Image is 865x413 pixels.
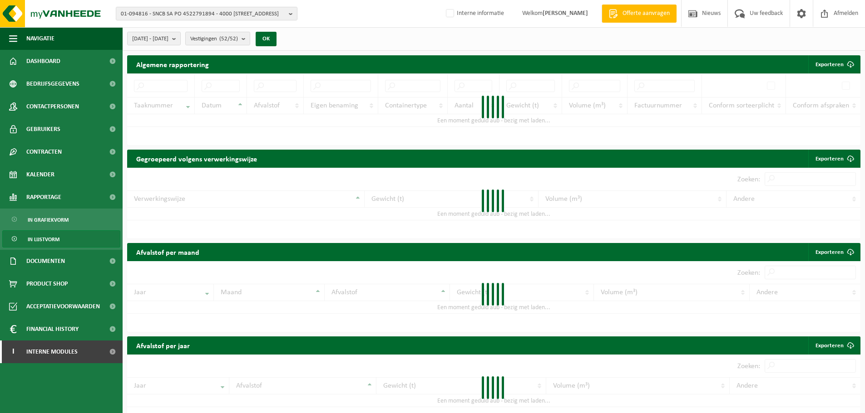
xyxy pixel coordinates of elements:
[127,32,181,45] button: [DATE] - [DATE]
[127,243,208,261] h2: Afvalstof per maand
[2,230,120,248] a: In lijstvorm
[26,73,79,95] span: Bedrijfsgegevens
[132,32,168,46] span: [DATE] - [DATE]
[808,243,860,261] a: Exporteren
[26,118,60,141] span: Gebruikers
[26,318,79,340] span: Financial History
[808,150,860,168] a: Exporteren
[26,163,54,186] span: Kalender
[190,32,238,46] span: Vestigingen
[26,340,78,363] span: Interne modules
[219,36,238,42] count: (52/52)
[26,250,65,272] span: Documenten
[28,211,69,228] span: In grafiekvorm
[127,55,218,73] h2: Algemene rapportering
[26,95,79,118] span: Contactpersonen
[602,5,677,23] a: Offerte aanvragen
[2,211,120,228] a: In grafiekvorm
[543,10,588,17] strong: [PERSON_NAME]
[116,7,297,20] button: 01-094816 - SNCB SA PO 4522791894 - 4000 [STREET_ADDRESS]
[127,150,266,167] h2: Gegroepeerd volgens verwerkingswijze
[256,32,277,46] button: OK
[620,9,672,18] span: Offerte aanvragen
[26,295,100,318] span: Acceptatievoorwaarden
[444,7,504,20] label: Interne informatie
[26,272,68,295] span: Product Shop
[808,55,860,73] button: Exporteren
[26,50,60,73] span: Dashboard
[127,336,199,354] h2: Afvalstof per jaar
[28,231,59,248] span: In lijstvorm
[808,336,860,355] a: Exporteren
[9,340,17,363] span: I
[26,27,54,50] span: Navigatie
[185,32,250,45] button: Vestigingen(52/52)
[26,141,62,163] span: Contracten
[26,186,61,209] span: Rapportage
[121,7,285,21] span: 01-094816 - SNCB SA PO 4522791894 - 4000 [STREET_ADDRESS]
